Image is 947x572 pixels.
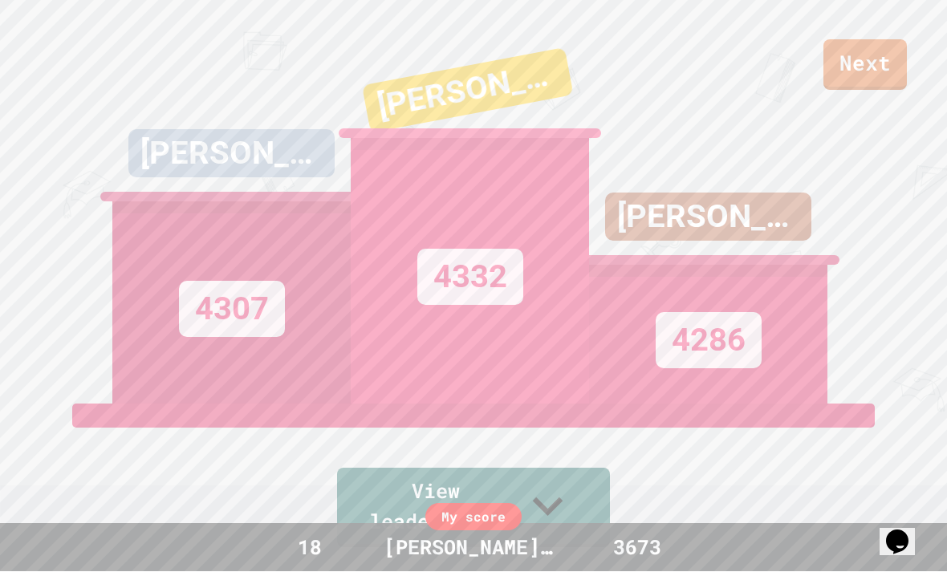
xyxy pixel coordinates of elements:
[417,249,523,306] div: 4332
[823,40,907,91] a: Next
[362,48,574,134] div: [PERSON_NAME]
[128,130,335,178] div: [PERSON_NAME]
[179,282,285,338] div: 4307
[337,469,610,548] a: View leaderboard
[656,313,762,369] div: 4286
[579,533,694,563] div: 3673
[880,508,931,556] iframe: chat widget
[605,193,811,241] div: [PERSON_NAME]!!!!
[253,533,368,563] div: 18
[368,533,579,563] div: [PERSON_NAME]!!!
[425,504,522,531] div: My score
